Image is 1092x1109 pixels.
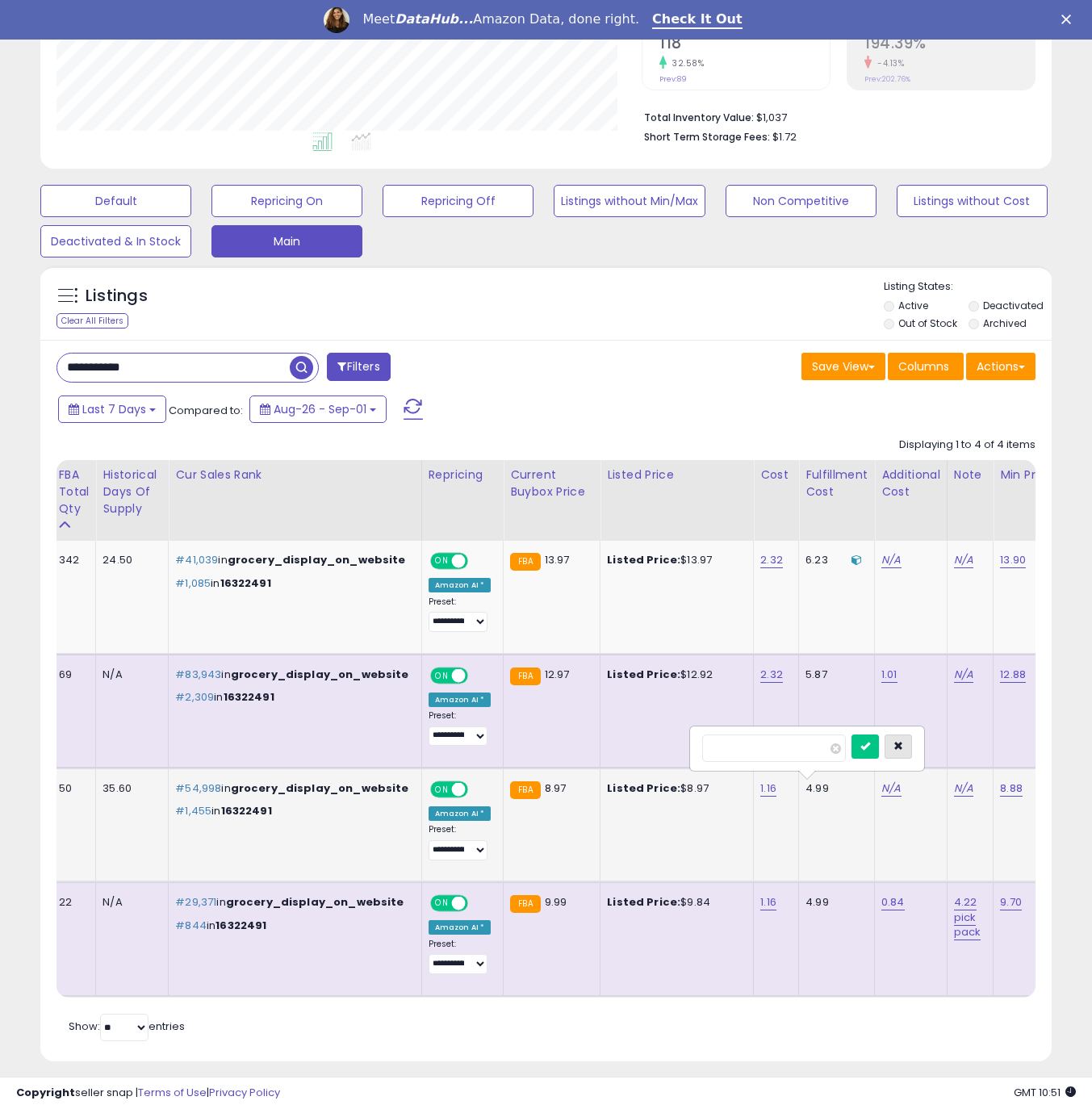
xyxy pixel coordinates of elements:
div: Meet Amazon Data, done right. [362,11,639,27]
a: 9.70 [1000,894,1022,910]
span: grocery_display_on_website [228,552,406,567]
button: Actions [966,353,1036,380]
div: 35.60 [103,781,156,796]
div: Min Price [1000,467,1083,483]
label: Deactivated [983,299,1044,312]
small: FBA [510,553,540,571]
span: grocery_display_on_website [231,780,409,796]
h2: 194.39% [864,34,1035,56]
a: N/A [954,667,973,683]
div: Amazon AI * [429,806,492,821]
span: #844 [175,918,207,933]
span: #29,371 [175,894,216,910]
div: FBA Total Qty [59,467,90,517]
div: N/A [103,895,156,910]
span: ON [432,783,452,797]
span: ON [432,554,452,568]
div: 4.99 [805,895,862,910]
button: Repricing On [211,185,362,217]
small: FBA [510,895,540,913]
button: Non Competitive [726,185,877,217]
small: Prev: 89 [659,74,687,84]
button: Save View [801,353,885,380]
a: 12.88 [1000,667,1026,683]
a: 0.84 [881,894,905,910]
span: OFF [465,554,491,568]
div: Note [954,467,987,483]
small: FBA [510,667,540,685]
div: Cur Sales Rank [175,467,414,483]
label: Archived [983,316,1027,330]
div: Preset: [429,824,492,860]
div: Preset: [429,939,492,974]
div: $13.97 [607,553,741,567]
div: 50 [59,781,84,796]
small: Prev: 202.76% [864,74,910,84]
button: Last 7 Days [58,395,166,423]
span: OFF [465,897,491,910]
div: Fulfillment Cost [805,467,868,500]
div: Displaying 1 to 4 of 4 items [899,437,1036,453]
a: 2.32 [760,667,783,683]
div: 342 [59,553,84,567]
div: Additional Cost [881,467,940,500]
span: 16322491 [215,918,266,933]
span: 9.99 [545,894,567,910]
a: N/A [954,780,973,797]
h5: Listings [86,285,148,308]
div: Amazon AI * [429,578,492,592]
a: Terms of Use [138,1085,207,1100]
p: in [175,919,408,933]
div: 5.87 [805,667,862,682]
li: $1,037 [644,107,1023,126]
img: Profile image for Georgie [324,7,349,33]
div: 22 [59,895,84,910]
div: Repricing [429,467,497,483]
span: Columns [898,358,949,375]
small: FBA [510,781,540,799]
div: $8.97 [607,781,741,796]
span: #41,039 [175,552,218,567]
div: 24.50 [103,553,156,567]
span: Show: entries [69,1019,185,1034]
p: in [175,576,408,591]
div: $9.84 [607,895,741,910]
label: Out of Stock [898,316,957,330]
button: Default [40,185,191,217]
span: Compared to: [169,403,243,418]
a: 1.16 [760,894,776,910]
span: ON [432,897,452,910]
span: #2,309 [175,689,214,705]
a: N/A [881,780,901,797]
h2: 118 [659,34,830,56]
div: N/A [103,667,156,682]
p: in [175,804,408,818]
div: Historical Days Of Supply [103,467,161,517]
span: 16322491 [221,803,272,818]
span: #1,085 [175,575,211,591]
a: 1.16 [760,780,776,797]
p: Listing States: [884,279,1052,295]
button: Deactivated & In Stock [40,225,191,257]
div: 69 [59,667,84,682]
span: ON [432,668,452,682]
div: Preset: [429,596,492,632]
p: in [175,667,408,682]
div: Preset: [429,710,492,746]
span: grocery_display_on_website [226,894,404,910]
i: DataHub... [395,11,473,27]
p: in [175,690,408,705]
b: Short Term Storage Fees: [644,130,770,144]
a: Privacy Policy [209,1085,280,1100]
div: Current Buybox Price [510,467,593,500]
a: 2.32 [760,552,783,568]
div: Clear All Filters [56,313,128,329]
button: Filters [327,353,390,381]
a: 13.90 [1000,552,1026,568]
div: Listed Price [607,467,747,483]
small: 32.58% [667,57,704,69]
p: in [175,895,408,910]
small: -4.13% [872,57,904,69]
span: Last 7 Days [82,401,146,417]
a: N/A [954,552,973,568]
